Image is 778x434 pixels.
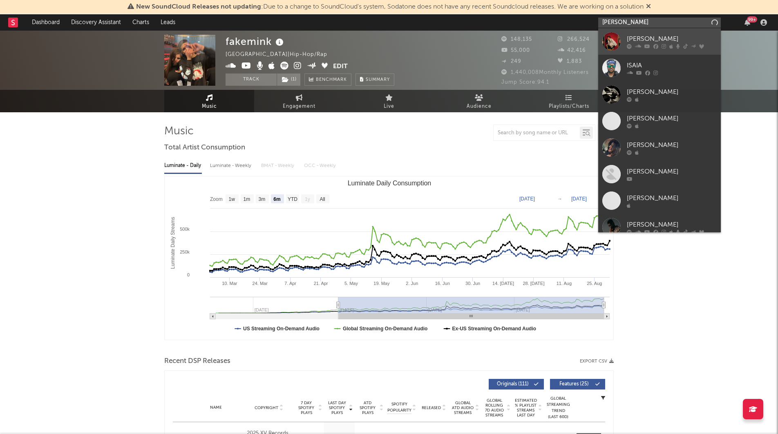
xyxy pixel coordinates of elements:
[587,281,602,286] text: 25. Aug
[244,196,250,202] text: 1m
[627,60,717,70] div: ISAIA
[320,196,325,202] text: All
[344,281,358,286] text: 5. May
[136,4,261,10] span: New SoundCloud Releases not updating
[164,159,202,173] div: Luminate - Daily
[344,90,434,112] a: Live
[558,48,586,53] span: 42,416
[406,281,418,286] text: 2. Jun
[744,19,750,26] button: 99+
[501,70,589,75] span: 1,440,008 Monthly Listeners
[514,398,537,418] span: Estimated % Playlist Streams Last Day
[243,326,320,332] text: US Streaming On-Demand Audio
[210,159,253,173] div: Luminate - Weekly
[452,326,537,332] text: Ex-US Streaming On-Demand Audio
[202,102,217,111] span: Music
[165,176,614,340] svg: Luminate Daily Consumption
[326,401,348,415] span: Last Day Spotify Plays
[314,281,328,286] text: 21. Apr
[348,180,431,187] text: Luminate Daily Consumption
[254,90,344,112] a: Engagement
[343,326,428,332] text: Global Streaming On-Demand Audio
[65,14,127,31] a: Discovery Assistant
[558,59,582,64] span: 1,883
[501,80,549,85] span: Jump Score: 94.1
[277,73,301,86] span: ( 1 )
[549,102,589,111] span: Playlists/Charts
[580,359,614,364] button: Export CSV
[357,401,378,415] span: ATD Spotify Plays
[387,401,411,414] span: Spotify Popularity
[519,196,535,202] text: [DATE]
[627,220,717,229] div: [PERSON_NAME]
[489,379,544,389] button: Originals(111)
[627,87,717,97] div: [PERSON_NAME]
[627,114,717,123] div: [PERSON_NAME]
[127,14,155,31] a: Charts
[226,50,337,60] div: [GEOGRAPHIC_DATA] | Hip-Hop/Rap
[598,81,721,108] a: [PERSON_NAME]
[452,401,474,415] span: Global ATD Audio Streams
[465,281,480,286] text: 30. Jun
[598,134,721,161] a: [PERSON_NAME]
[284,281,296,286] text: 7. Apr
[304,73,351,86] a: Benchmark
[316,75,347,85] span: Benchmark
[229,196,235,202] text: 1w
[598,161,721,187] a: [PERSON_NAME]
[558,37,590,42] span: 266,524
[598,28,721,55] a: [PERSON_NAME]
[255,405,278,410] span: Copyright
[627,34,717,44] div: [PERSON_NAME]
[180,227,190,231] text: 500k
[226,35,286,48] div: fakemink
[170,217,176,269] text: Luminate Daily Streams
[366,78,390,82] span: Summary
[598,214,721,240] a: [PERSON_NAME]
[226,73,277,86] button: Track
[598,18,721,28] input: Search for artists
[422,405,441,410] span: Released
[571,196,587,202] text: [DATE]
[646,4,651,10] span: Dismiss
[494,130,580,136] input: Search by song name or URL
[288,196,297,202] text: YTD
[373,281,390,286] text: 19. May
[523,281,544,286] text: 28. [DATE]
[627,167,717,176] div: [PERSON_NAME]
[189,405,243,411] div: Name
[384,102,394,111] span: Live
[598,187,721,214] a: [PERSON_NAME]
[524,90,614,112] a: Playlists/Charts
[295,401,317,415] span: 7 Day Spotify Plays
[550,379,605,389] button: Features(25)
[277,73,300,86] button: (1)
[26,14,65,31] a: Dashboard
[333,62,348,72] button: Edit
[501,48,530,53] span: 55,000
[435,281,450,286] text: 16. Jun
[434,90,524,112] a: Audience
[164,356,230,366] span: Recent DSP Releases
[467,102,492,111] span: Audience
[747,16,757,22] div: 99 +
[187,272,190,277] text: 0
[501,59,521,64] span: 249
[259,196,266,202] text: 3m
[253,281,268,286] text: 24. Mar
[355,73,394,86] button: Summary
[222,281,237,286] text: 10. Mar
[164,143,245,153] span: Total Artist Consumption
[210,196,223,202] text: Zoom
[283,102,315,111] span: Engagement
[501,37,532,42] span: 148,135
[483,398,505,418] span: Global Rolling 7D Audio Streams
[557,281,572,286] text: 11. Aug
[155,14,181,31] a: Leads
[180,249,190,254] text: 250k
[546,396,570,420] div: Global Streaming Trend (Last 60D)
[627,140,717,150] div: [PERSON_NAME]
[136,4,644,10] span: : Due to a change to SoundCloud's system, Sodatone does not have any recent Soundcloud releases. ...
[164,90,254,112] a: Music
[627,193,717,203] div: [PERSON_NAME]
